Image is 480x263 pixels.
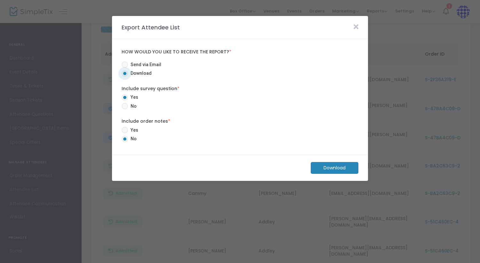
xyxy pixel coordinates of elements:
span: Yes [128,127,138,134]
m-button: Download [311,162,358,174]
span: Download [128,70,152,77]
label: Include order notes [122,118,358,125]
m-panel-title: Export Attendee List [118,23,183,32]
m-panel-header: Export Attendee List [112,16,368,39]
span: Send via Email [128,61,161,68]
label: Include survey question [122,85,358,92]
span: No [128,135,137,142]
span: Yes [128,94,138,101]
label: How would you like to receive the report? [122,49,358,55]
span: No [128,103,137,110]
